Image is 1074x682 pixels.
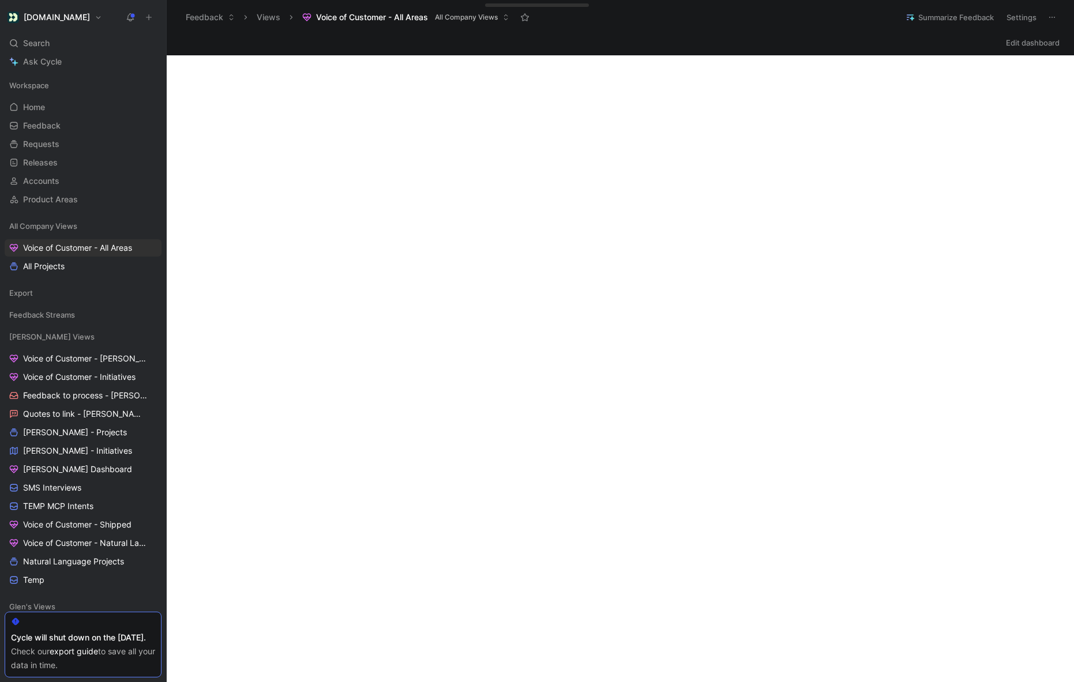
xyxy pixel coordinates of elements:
[316,12,428,23] span: Voice of Customer - All Areas
[24,12,90,22] h1: [DOMAIN_NAME]
[5,191,162,208] a: Product Areas
[23,482,81,493] span: SMS Interviews
[9,331,95,342] span: [PERSON_NAME] Views
[11,631,155,645] div: Cycle will shut down on the [DATE].
[23,556,124,567] span: Natural Language Projects
[5,424,162,441] a: [PERSON_NAME] - Projects
[23,101,45,113] span: Home
[5,99,162,116] a: Home
[5,9,105,25] button: Customer.io[DOMAIN_NAME]
[23,242,132,254] span: Voice of Customer - All Areas
[23,371,136,383] span: Voice of Customer - Initiatives
[297,9,515,26] button: Voice of Customer - All AreasAll Company Views
[5,284,162,305] div: Export
[23,537,147,549] span: Voice of Customer - Natural Language
[23,36,50,50] span: Search
[5,387,162,404] a: Feedback to process - [PERSON_NAME]
[5,239,162,257] a: Voice of Customer - All Areas
[23,157,58,168] span: Releases
[5,405,162,423] a: Quotes to link - [PERSON_NAME]
[23,464,132,475] span: [PERSON_NAME] Dashboard
[5,350,162,367] a: Voice of Customer - [PERSON_NAME]
[5,598,162,619] div: Glen's Views
[5,172,162,190] a: Accounts
[23,194,78,205] span: Product Areas
[23,120,61,131] span: Feedback
[5,306,162,327] div: Feedback Streams
[9,287,33,299] span: Export
[900,9,999,25] button: Summarize Feedback
[251,9,286,26] button: Views
[5,328,162,589] div: [PERSON_NAME] ViewsVoice of Customer - [PERSON_NAME]Voice of Customer - InitiativesFeedback to pr...
[5,598,162,615] div: Glen's Views
[5,516,162,533] a: Voice of Customer - Shipped
[5,306,162,323] div: Feedback Streams
[9,601,55,612] span: Glen's Views
[23,390,148,401] span: Feedback to process - [PERSON_NAME]
[5,571,162,589] a: Temp
[23,574,44,586] span: Temp
[5,284,162,302] div: Export
[181,9,240,26] button: Feedback
[23,408,145,420] span: Quotes to link - [PERSON_NAME]
[23,175,59,187] span: Accounts
[5,154,162,171] a: Releases
[23,500,93,512] span: TEMP MCP Intents
[23,519,132,530] span: Voice of Customer - Shipped
[5,498,162,515] a: TEMP MCP Intents
[1001,35,1065,51] button: Edit dashboard
[5,135,162,153] a: Requests
[23,138,59,150] span: Requests
[5,258,162,275] a: All Projects
[5,534,162,552] a: Voice of Customer - Natural Language
[5,77,162,94] div: Workspace
[5,217,162,235] div: All Company Views
[5,479,162,496] a: SMS Interviews
[5,217,162,275] div: All Company ViewsVoice of Customer - All AreasAll Projects
[435,12,498,23] span: All Company Views
[23,353,147,364] span: Voice of Customer - [PERSON_NAME]
[23,261,65,272] span: All Projects
[1001,9,1042,25] button: Settings
[5,53,162,70] a: Ask Cycle
[23,55,62,69] span: Ask Cycle
[5,328,162,345] div: [PERSON_NAME] Views
[9,220,77,232] span: All Company Views
[5,35,162,52] div: Search
[11,645,155,672] div: Check our to save all your data in time.
[50,646,98,656] a: export guide
[23,427,127,438] span: [PERSON_NAME] - Projects
[5,368,162,386] a: Voice of Customer - Initiatives
[5,553,162,570] a: Natural Language Projects
[5,461,162,478] a: [PERSON_NAME] Dashboard
[7,12,19,23] img: Customer.io
[23,445,132,457] span: [PERSON_NAME] - Initiatives
[9,80,49,91] span: Workspace
[5,442,162,459] a: [PERSON_NAME] - Initiatives
[5,117,162,134] a: Feedback
[9,309,75,321] span: Feedback Streams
